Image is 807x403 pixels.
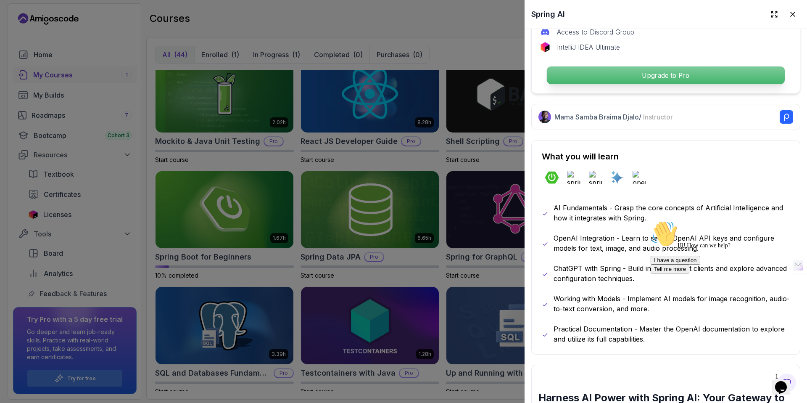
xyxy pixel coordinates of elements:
p: Upgrade to Pro [547,66,785,84]
p: IntelliJ IDEA Ultimate [557,42,620,52]
h2: What you will learn [542,151,790,162]
p: AI Fundamentals - Grasp the core concepts of Artificial Intelligence and how it integrates with S... [554,203,790,223]
img: Nelson Djalo [538,111,551,123]
p: Working with Models - Implement AI models for image recognition, audio-to-text conversion, and more. [554,294,790,314]
button: I have a question [3,39,53,48]
button: Upgrade to Pro [546,66,785,85]
span: Hi! How can we help? [3,25,83,32]
button: Tell me more [3,48,42,56]
p: Practical Documentation - Master the OpenAI documentation to explore and utilize its full capabil... [554,324,790,344]
img: ai logo [611,171,624,184]
button: Expand drawer [767,7,782,22]
img: :wave: [3,3,30,30]
h2: Spring AI [531,8,565,20]
img: jetbrains logo [540,42,550,52]
span: Instructor [643,113,673,121]
img: spring-ai logo [567,171,580,184]
p: ChatGPT with Spring - Build intelligent chat clients and explore advanced configuration techniques. [554,263,790,284]
img: spring-boot logo [545,171,559,184]
img: openai logo [633,171,646,184]
p: Access to Discord Group [557,27,634,37]
p: OpenAI Integration - Learn to set up OpenAI API keys and configure models for text, image, and au... [554,233,790,253]
iframe: chat widget [772,369,799,395]
iframe: chat widget [647,217,799,365]
div: 👋Hi! How can we help?I have a questionTell me more [3,3,155,56]
p: Mama Samba Braima Djalo / [554,112,673,122]
img: spring-framework logo [589,171,602,184]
